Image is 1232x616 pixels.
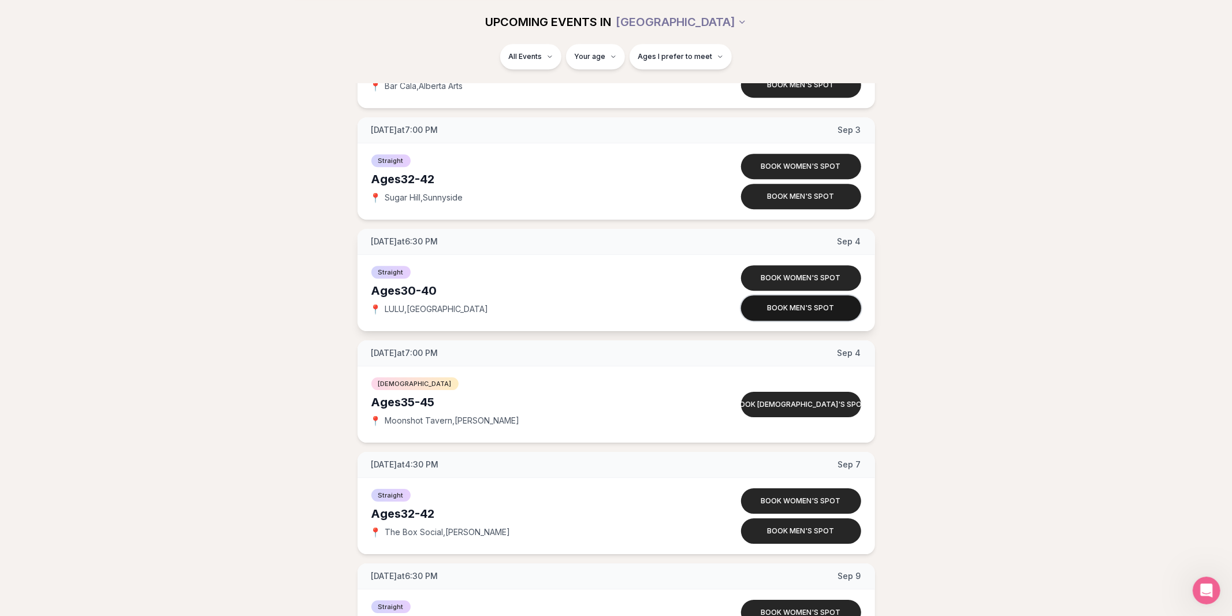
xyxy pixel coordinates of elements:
span: Straight [371,154,411,167]
span: 📍 [371,528,381,537]
span: Straight [371,600,411,613]
span: Sugar Hill , Sunnyside [385,192,463,203]
span: 📍 [371,193,381,202]
button: Your age [566,44,625,69]
span: Sep 3 [838,124,861,136]
button: All Events [500,44,561,69]
span: UPCOMING EVENTS IN [485,14,611,30]
button: [GEOGRAPHIC_DATA] [616,9,747,35]
span: Sep 7 [838,459,861,470]
span: Straight [371,266,411,279]
div: Ages 32-42 [371,506,697,522]
button: Book men's spot [741,184,861,209]
span: Bar Cala , Alberta Arts [385,80,463,92]
span: Moonshot Tavern , [PERSON_NAME] [385,415,520,426]
button: Book men's spot [741,72,861,98]
button: Ages I prefer to meet [630,44,732,69]
button: Book women's spot [741,265,861,291]
span: [DATE] at 6:30 PM [371,236,438,247]
span: 📍 [371,416,381,425]
span: Your age [574,52,605,61]
iframe: Intercom live chat [1193,577,1220,604]
span: [DATE] at 6:30 PM [371,570,438,582]
span: The Box Social , [PERSON_NAME] [385,526,511,538]
button: Book women's spot [741,154,861,179]
span: [DATE] at 7:00 PM [371,124,438,136]
span: Sep 4 [838,236,861,247]
button: Book women's spot [741,488,861,514]
span: 📍 [371,81,381,91]
button: Book men's spot [741,518,861,544]
span: LULU , [GEOGRAPHIC_DATA] [385,303,489,315]
button: Book men's spot [741,295,861,321]
span: All Events [508,52,542,61]
span: 📍 [371,305,381,314]
span: Ages I prefer to meet [638,52,712,61]
span: Straight [371,489,411,502]
span: [DATE] at 4:30 PM [371,459,439,470]
div: Ages 35-45 [371,394,697,410]
div: Ages 32-42 [371,171,697,187]
div: Ages 30-40 [371,283,697,299]
button: Book [DEMOGRAPHIC_DATA]'s spot [741,392,861,417]
span: [DEMOGRAPHIC_DATA] [371,377,459,390]
span: Sep 9 [838,570,861,582]
span: [DATE] at 7:00 PM [371,347,438,359]
span: Sep 4 [838,347,861,359]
